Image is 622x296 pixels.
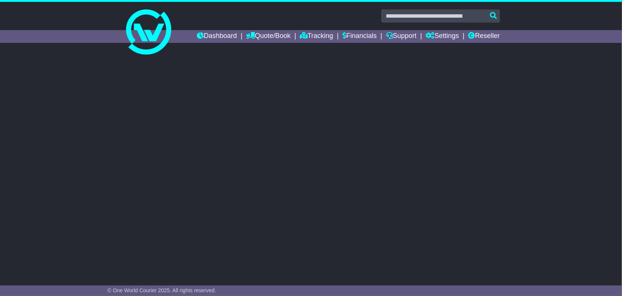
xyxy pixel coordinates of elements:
a: Financials [342,30,377,43]
a: Reseller [468,30,500,43]
a: Dashboard [197,30,237,43]
a: Support [386,30,417,43]
a: Settings [426,30,459,43]
a: Tracking [300,30,333,43]
a: Quote/Book [246,30,290,43]
span: © One World Courier 2025. All rights reserved. [108,287,216,293]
